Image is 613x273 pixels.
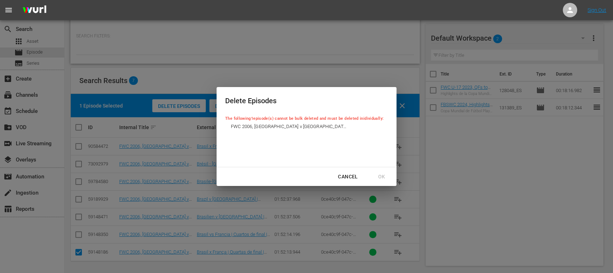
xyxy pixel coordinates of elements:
p: The following 1 episode(s) cannot be bulk deleted and must be deleted inidividually: [225,115,384,122]
span: menu [4,6,13,14]
span: FWC 2006, [GEOGRAPHIC_DATA] v [GEOGRAPHIC_DATA] (PT) (59148186) [231,123,349,130]
img: ans4CAIJ8jUAAAAAAAAAAAAAAAAAAAAAAAAgQb4GAAAAAAAAAAAAAAAAAAAAAAAAJMjXAAAAAAAAAAAAAAAAAAAAAAAAgAT5G... [17,2,52,19]
div: Cancel [332,172,363,181]
a: Sign Out [588,7,606,13]
div: Delete Episodes [225,96,384,106]
button: Cancel [329,170,366,183]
